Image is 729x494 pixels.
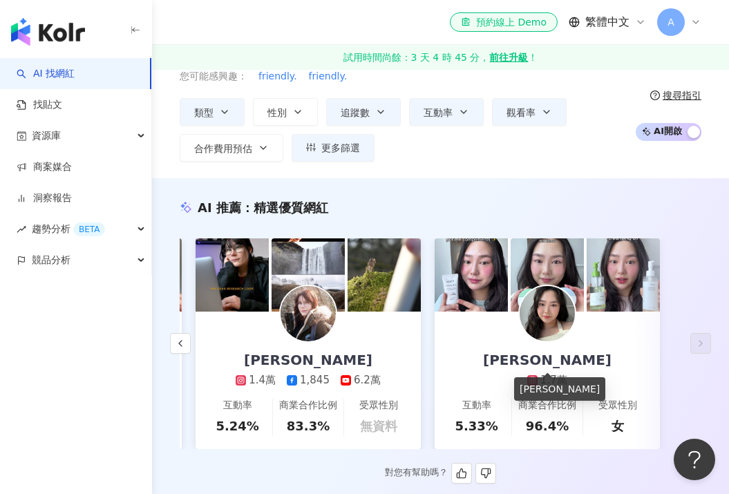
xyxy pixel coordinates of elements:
[17,160,72,174] a: 商案媒合
[17,98,62,112] a: 找貼文
[180,70,247,84] span: 您可能感興趣：
[230,350,386,370] div: [PERSON_NAME]
[341,107,370,118] span: 追蹤數
[511,238,584,312] img: post-image
[424,107,453,118] span: 互動率
[514,377,605,401] div: [PERSON_NAME]
[196,312,421,449] a: [PERSON_NAME]1.4萬1,8456.2萬互動率5.24%商業合作比例83.3%受眾性別無資料
[11,18,85,46] img: logo
[321,142,360,153] span: 更多篩選
[450,12,558,32] a: 預約線上 Demo
[492,98,567,126] button: 觀看率
[612,417,624,435] div: 女
[518,399,576,412] div: 商業合作比例
[292,134,375,162] button: 更多篩選
[348,238,421,312] img: post-image
[32,245,70,276] span: 競品分析
[354,373,381,388] div: 6.2萬
[326,98,401,126] button: 追蹤數
[180,134,283,162] button: 合作費用預估
[526,417,569,435] div: 96.4%
[409,98,484,126] button: 互動率
[194,143,252,154] span: 合作費用預估
[435,238,508,312] img: post-image
[281,286,336,341] img: KOL Avatar
[309,70,348,84] span: friendly.
[469,350,625,370] div: [PERSON_NAME]
[587,238,660,312] img: post-image
[506,107,536,118] span: 觀看率
[674,439,715,480] iframe: Help Scout Beacon - Open
[73,222,105,236] div: BETA
[385,463,496,484] div: 對您有幫助嗎？
[272,238,345,312] img: post-image
[489,50,528,64] strong: 前往升級
[216,417,258,435] div: 5.24%
[520,286,575,341] img: KOL Avatar
[668,15,674,30] span: A
[253,98,318,126] button: 性別
[663,90,701,101] div: 搜尋指引
[650,91,660,100] span: question-circle
[308,69,348,84] button: friendly.
[258,70,297,84] span: friendly.
[196,238,269,312] img: post-image
[435,312,660,449] a: [PERSON_NAME]1.7萬互動率5.33%商業合作比例96.4%受眾性別女
[32,213,105,245] span: 趨勢分析
[461,15,547,29] div: 預約線上 Demo
[540,373,567,388] div: 1.7萬
[598,399,637,412] div: 受眾性別
[455,417,498,435] div: 5.33%
[32,120,61,151] span: 資源庫
[180,98,245,126] button: 類型
[17,191,72,205] a: 洞察報告
[194,107,214,118] span: 類型
[249,373,276,388] div: 1.4萬
[17,67,75,81] a: searchAI 找網紅
[152,45,729,70] a: 試用時間尚餘：3 天 4 時 45 分，前往升級！
[462,399,491,412] div: 互動率
[300,373,330,388] div: 1,845
[360,417,397,435] div: 無資料
[258,69,298,84] button: friendly.
[359,399,398,412] div: 受眾性別
[17,225,26,234] span: rise
[267,107,287,118] span: 性別
[287,417,330,435] div: 83.3%
[585,15,629,30] span: 繁體中文
[198,199,328,216] div: AI 推薦 ：
[254,200,328,215] span: 精選優質網紅
[279,399,337,412] div: 商業合作比例
[223,399,252,412] div: 互動率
